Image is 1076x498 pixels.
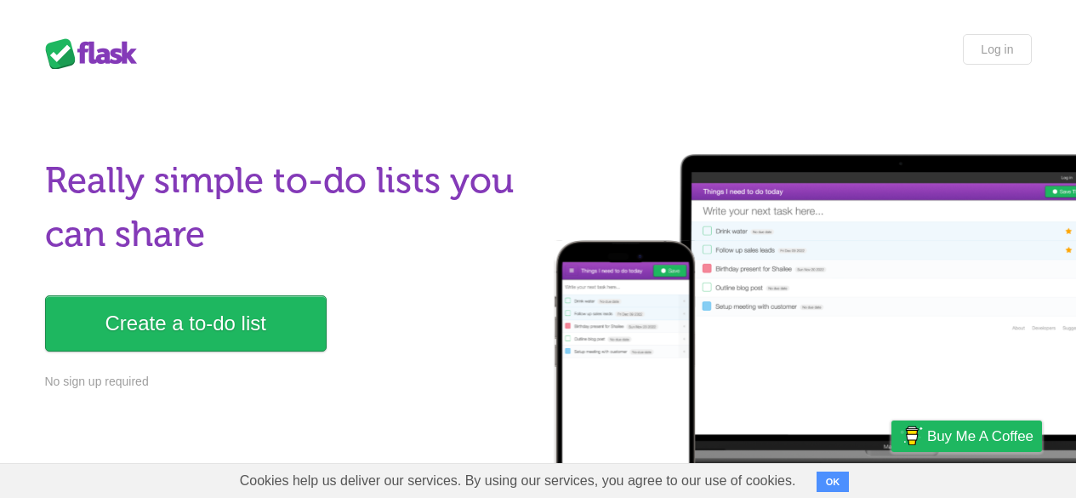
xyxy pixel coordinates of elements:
[927,421,1033,451] span: Buy me a coffee
[45,154,528,261] h1: Really simple to-do lists you can share
[817,472,850,492] button: OK
[45,295,327,352] a: Create a to-do list
[891,421,1042,452] a: Buy me a coffee
[45,38,147,69] div: Flask Lists
[963,34,1031,65] a: Log in
[45,373,528,391] p: No sign up required
[223,464,813,498] span: Cookies help us deliver our services. By using our services, you agree to our use of cookies.
[900,421,923,450] img: Buy me a coffee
